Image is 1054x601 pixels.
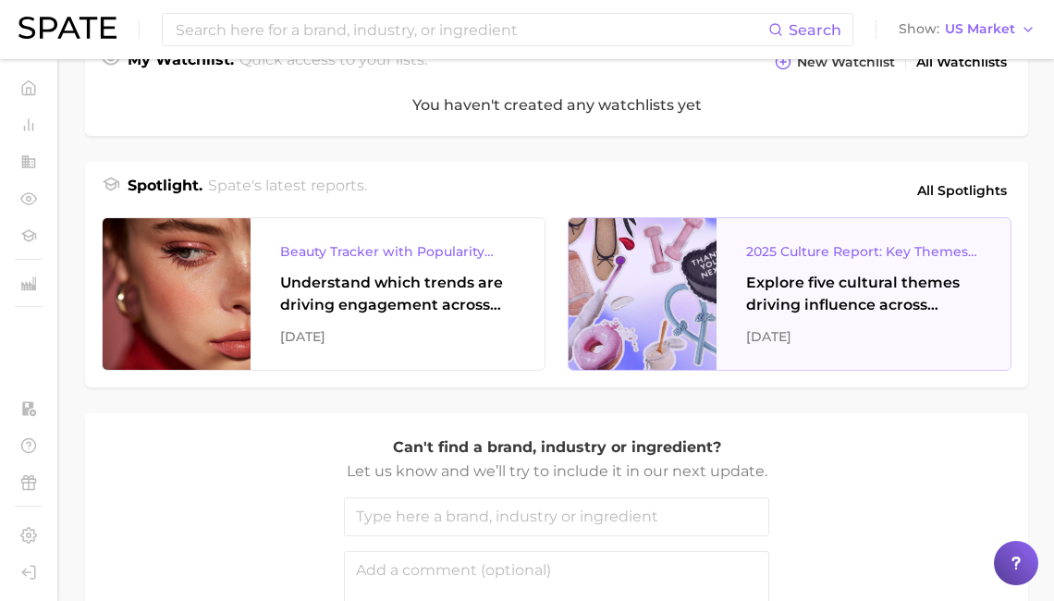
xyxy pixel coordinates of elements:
input: Type here a brand, industry or ingredient [344,497,769,536]
p: Let us know and we’ll try to include it in our next update. [344,460,769,484]
img: SPATE [18,17,116,39]
span: Show [899,24,939,34]
button: New Watchlist [770,49,900,75]
h2: Quick access to your lists. [239,49,427,75]
span: All Spotlights [917,179,1007,202]
div: Beauty Tracker with Popularity Index [280,240,515,263]
span: All Watchlists [916,55,1007,70]
a: All Spotlights [913,175,1011,206]
input: Search here for a brand, industry, or ingredient [174,14,768,45]
span: Search [789,21,841,39]
h1: Spotlight. [128,175,202,206]
a: 2025 Culture Report: Key Themes That Are Shaping Consumer DemandExplore five cultural themes driv... [568,217,1011,371]
p: Can't find a brand, industry or ingredient? [344,435,769,460]
h1: My Watchlist. [128,49,234,75]
h2: Spate's latest reports. [208,175,367,206]
a: All Watchlists [912,50,1011,75]
a: Beauty Tracker with Popularity IndexUnderstand which trends are driving engagement across platfor... [102,217,545,371]
div: You haven't created any watchlists yet [85,75,1028,136]
div: 2025 Culture Report: Key Themes That Are Shaping Consumer Demand [746,240,981,263]
div: [DATE] [280,325,515,348]
span: US Market [945,24,1015,34]
div: Explore five cultural themes driving influence across beauty, food, and pop culture. [746,272,981,316]
span: New Watchlist [797,55,895,70]
div: Understand which trends are driving engagement across platforms in the skin, hair, makeup, and fr... [280,272,515,316]
div: [DATE] [746,325,981,348]
button: ShowUS Market [894,18,1040,42]
a: Log out. Currently logged in with e-mail amanda.pittman@loreal.com. [15,558,43,586]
